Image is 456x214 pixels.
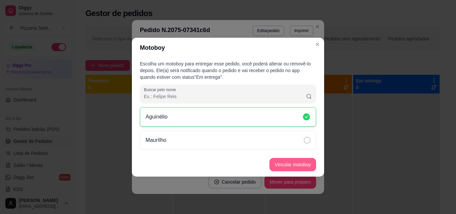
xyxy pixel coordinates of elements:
[144,87,178,92] label: Buscar pelo nome
[146,113,168,121] p: Aguinélio
[140,60,316,80] p: Escolha um motoboy para entregar esse pedido, você poderá alterar ou removê-lo depois. Ele(a) ser...
[144,93,306,100] input: Buscar pelo nome
[146,136,166,144] p: Maurílho
[312,39,323,50] button: Close
[269,158,316,171] button: Vincular motoboy
[132,38,324,58] header: Motoboy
